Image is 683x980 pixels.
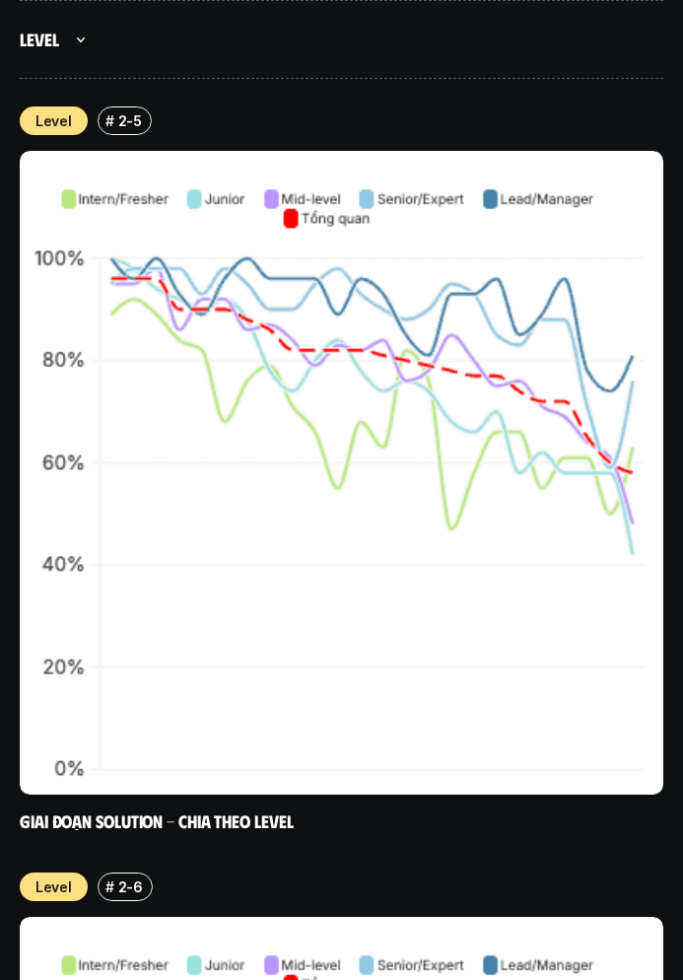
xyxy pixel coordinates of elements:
[20,29,59,51] h5: Level
[35,110,72,131] p: Level
[105,879,114,894] h6: #
[105,113,114,128] h6: #
[118,110,142,131] p: 2-5
[35,876,72,897] p: Level
[118,876,143,897] p: 2-6
[20,810,293,832] a: Giai đoạn Solution - Chia theo Level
